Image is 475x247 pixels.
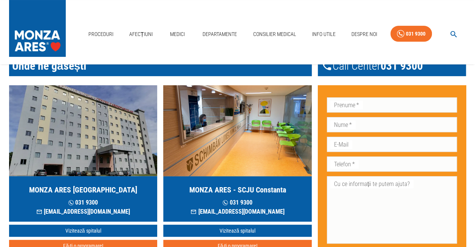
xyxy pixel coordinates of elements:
div: Call Center [318,56,466,76]
a: Despre Noi [348,27,380,42]
h5: MONZA ARES - SCJU Constanta [189,184,286,195]
a: Proceduri [85,27,116,42]
a: Info Utile [309,27,339,42]
a: Consilier Medical [250,27,299,42]
a: MONZA ARES - SCJU Constanta 031 9300[EMAIL_ADDRESS][DOMAIN_NAME] [163,85,311,222]
img: MONZA ARES Constanta [163,85,311,176]
a: Afecțiuni [126,27,156,42]
img: MONZA ARES Bucuresti [9,85,157,176]
a: 031 9300 [390,26,432,42]
a: Departamente [200,27,240,42]
p: 031 9300 [36,198,130,207]
p: 031 9300 [190,198,284,207]
a: Vizitează spitalul [163,225,311,237]
p: [EMAIL_ADDRESS][DOMAIN_NAME] [36,207,130,216]
span: 031 9300 [381,59,423,73]
p: [EMAIL_ADDRESS][DOMAIN_NAME] [190,207,284,216]
h5: MONZA ARES [GEOGRAPHIC_DATA] [29,184,137,195]
a: MONZA ARES [GEOGRAPHIC_DATA] 031 9300[EMAIL_ADDRESS][DOMAIN_NAME] [9,85,157,222]
a: Medici [166,27,190,42]
span: Unde ne găsești [12,59,87,72]
a: Vizitează spitalul [9,225,157,237]
div: 031 9300 [406,29,425,39]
